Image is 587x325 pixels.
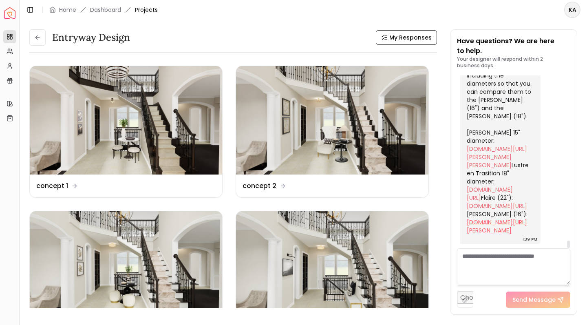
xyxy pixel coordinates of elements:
[467,202,527,210] a: [DOMAIN_NAME][URL]
[30,211,222,320] img: Revision 1
[52,31,130,44] h3: entryway design
[135,6,158,14] span: Projects
[457,56,570,69] p: Your designer will respond within 2 business days.
[243,181,276,191] dd: concept 2
[29,66,223,198] a: concept 1concept 1
[236,66,429,198] a: concept 2concept 2
[4,7,15,19] img: Spacejoy Logo
[376,30,437,45] button: My Responses
[236,66,428,175] img: concept 2
[467,39,532,234] div: I totally understand. What about one of the below? For your reference, I am including the diamete...
[30,66,222,175] img: concept 1
[467,218,527,234] a: [DOMAIN_NAME][URL][PERSON_NAME]
[564,2,580,18] button: KA
[457,36,570,56] p: Have questions? We are here to help.
[236,211,428,320] img: Revision 2
[467,145,527,169] a: [DOMAIN_NAME][URL][PERSON_NAME][PERSON_NAME]
[565,2,580,17] span: KA
[4,7,15,19] a: Spacejoy
[90,6,121,14] a: Dashboard
[467,186,513,202] a: [DOMAIN_NAME][URL]
[389,33,432,42] span: My Responses
[59,6,76,14] a: Home
[523,235,537,243] div: 1:39 PM
[49,6,158,14] nav: breadcrumb
[36,181,68,191] dd: concept 1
